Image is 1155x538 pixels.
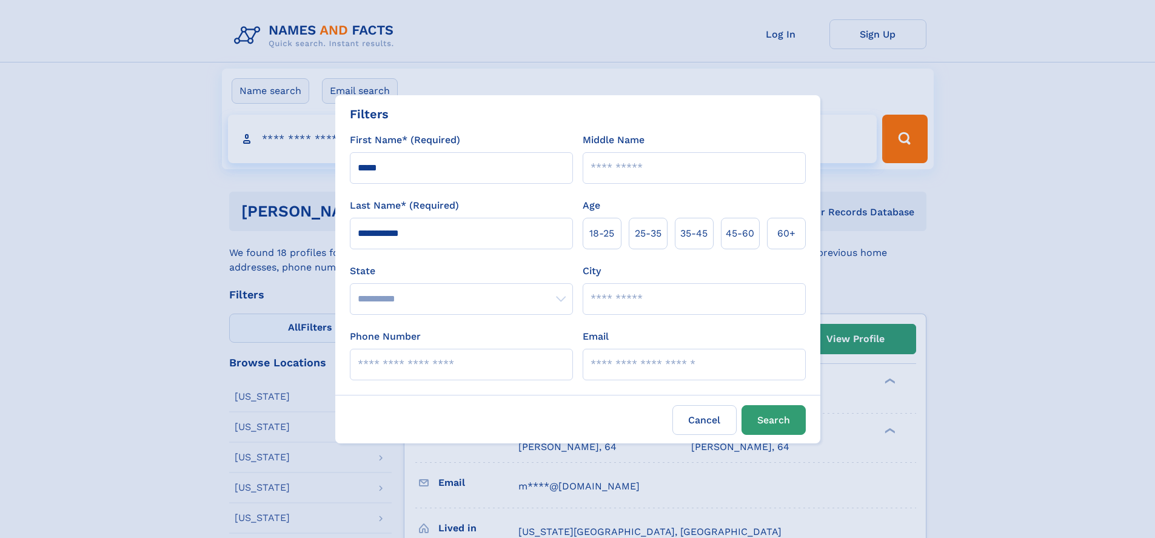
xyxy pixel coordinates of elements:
[589,226,614,241] span: 18‑25
[350,329,421,344] label: Phone Number
[777,226,795,241] span: 60+
[350,198,459,213] label: Last Name* (Required)
[635,226,661,241] span: 25‑35
[583,329,609,344] label: Email
[350,133,460,147] label: First Name* (Required)
[672,405,737,435] label: Cancel
[583,133,644,147] label: Middle Name
[350,264,573,278] label: State
[583,198,600,213] label: Age
[726,226,754,241] span: 45‑60
[680,226,708,241] span: 35‑45
[350,105,389,123] div: Filters
[742,405,806,435] button: Search
[583,264,601,278] label: City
